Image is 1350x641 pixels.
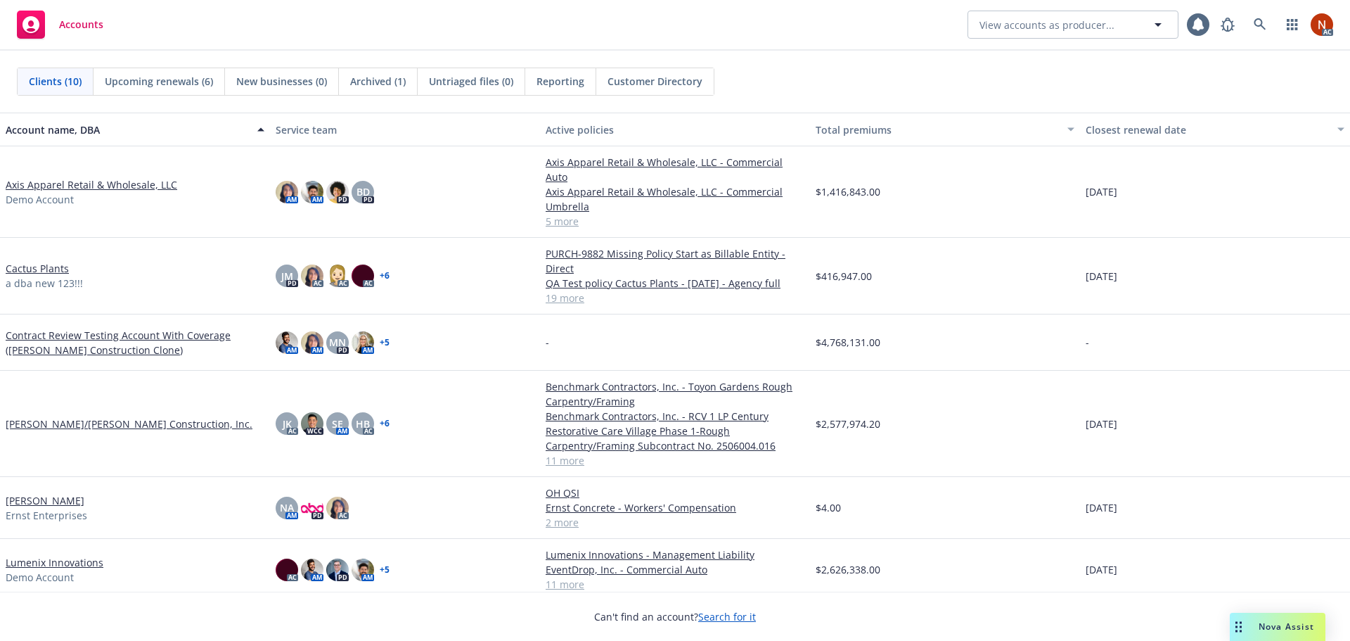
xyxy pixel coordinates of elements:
a: Ernst Concrete - Workers' Compensation [546,500,804,515]
img: photo [1311,13,1333,36]
span: [DATE] [1086,562,1117,577]
a: + 5 [380,566,390,574]
span: [DATE] [1086,417,1117,431]
img: photo [352,559,374,581]
a: Cactus Plants [6,261,69,276]
a: Benchmark Contractors, Inc. - Toyon Gardens Rough Carpentry/Framing [546,379,804,409]
div: Closest renewal date [1086,122,1329,137]
a: QA Test policy Cactus Plants - [DATE] - Agency full [546,276,804,291]
span: [DATE] [1086,500,1117,515]
span: BD [356,184,370,199]
img: photo [301,181,323,203]
span: HB [356,417,370,431]
img: photo [326,497,349,519]
img: photo [301,559,323,581]
span: - [1086,335,1089,350]
a: + 6 [380,419,390,428]
span: $4.00 [816,500,841,515]
span: JM [281,269,293,284]
span: $416,947.00 [816,269,872,284]
a: Switch app [1278,11,1306,39]
img: photo [352,331,374,354]
span: Demo Account [6,570,74,585]
span: Customer Directory [607,74,702,89]
span: Reporting [536,74,584,89]
span: Untriaged files (0) [429,74,513,89]
a: Search for it [698,610,756,623]
img: photo [276,181,298,203]
img: photo [301,412,323,435]
span: [DATE] [1086,269,1117,284]
span: Archived (1) [350,74,406,89]
span: Upcoming renewals (6) [105,74,213,89]
span: $2,626,338.00 [816,562,880,577]
span: - [546,335,549,350]
span: View accounts as producer... [979,18,1114,32]
a: Accounts [11,5,109,44]
span: New businesses (0) [236,74,327,89]
img: photo [301,331,323,354]
a: 11 more [546,577,804,592]
span: Ernst Enterprises [6,508,87,523]
a: Axis Apparel Retail & Wholesale, LLC - Commercial Auto [546,155,804,184]
a: Search [1246,11,1274,39]
a: OH QSI [546,485,804,500]
span: NA [280,500,294,515]
a: + 5 [380,338,390,347]
button: Service team [270,113,540,146]
a: PURCH-9882 Missing Policy Start as Billable Entity - Direct [546,246,804,276]
a: 11 more [546,453,804,468]
div: Active policies [546,122,804,137]
img: photo [301,265,323,287]
a: 5 more [546,214,804,229]
span: [DATE] [1086,184,1117,199]
span: Nova Assist [1259,621,1314,633]
img: photo [352,265,374,287]
a: 19 more [546,291,804,305]
div: Total premiums [816,122,1059,137]
div: Service team [276,122,534,137]
span: SE [332,417,343,431]
span: $4,768,131.00 [816,335,880,350]
button: Total premiums [810,113,1080,146]
span: $2,577,974.20 [816,417,880,431]
span: Demo Account [6,192,74,207]
a: Benchmark Contractors, Inc. - RCV 1 LP Century Restorative Care Village Phase 1-Rough Carpentry/F... [546,409,804,453]
span: Can't find an account? [594,609,756,624]
img: photo [326,265,349,287]
img: photo [301,497,323,519]
span: a dba new 123!!! [6,276,83,291]
span: JK [283,417,292,431]
a: Axis Apparel Retail & Wholesale, LLC [6,177,177,192]
button: Nova Assist [1230,613,1325,641]
a: [PERSON_NAME] [6,493,84,508]
img: photo [326,559,349,581]
a: Contract Review Testing Account With Coverage ([PERSON_NAME] Construction Clone) [6,328,264,357]
a: [PERSON_NAME]/[PERSON_NAME] Construction, Inc. [6,417,252,431]
div: Account name, DBA [6,122,249,137]
span: Clients (10) [29,74,82,89]
a: Lumenix Innovations - Management Liability [546,547,804,562]
button: Active policies [540,113,810,146]
img: photo [276,331,298,354]
button: View accounts as producer... [967,11,1178,39]
span: $1,416,843.00 [816,184,880,199]
button: Closest renewal date [1080,113,1350,146]
img: photo [276,559,298,581]
a: + 6 [380,272,390,280]
a: 2 more [546,515,804,530]
span: MN [329,335,346,350]
a: Report a Bug [1214,11,1242,39]
img: photo [326,181,349,203]
a: EventDrop, Inc. - Commercial Auto [546,562,804,577]
span: Accounts [59,19,103,30]
div: Drag to move [1230,613,1247,641]
a: Axis Apparel Retail & Wholesale, LLC - Commercial Umbrella [546,184,804,214]
a: Lumenix Innovations [6,555,103,570]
